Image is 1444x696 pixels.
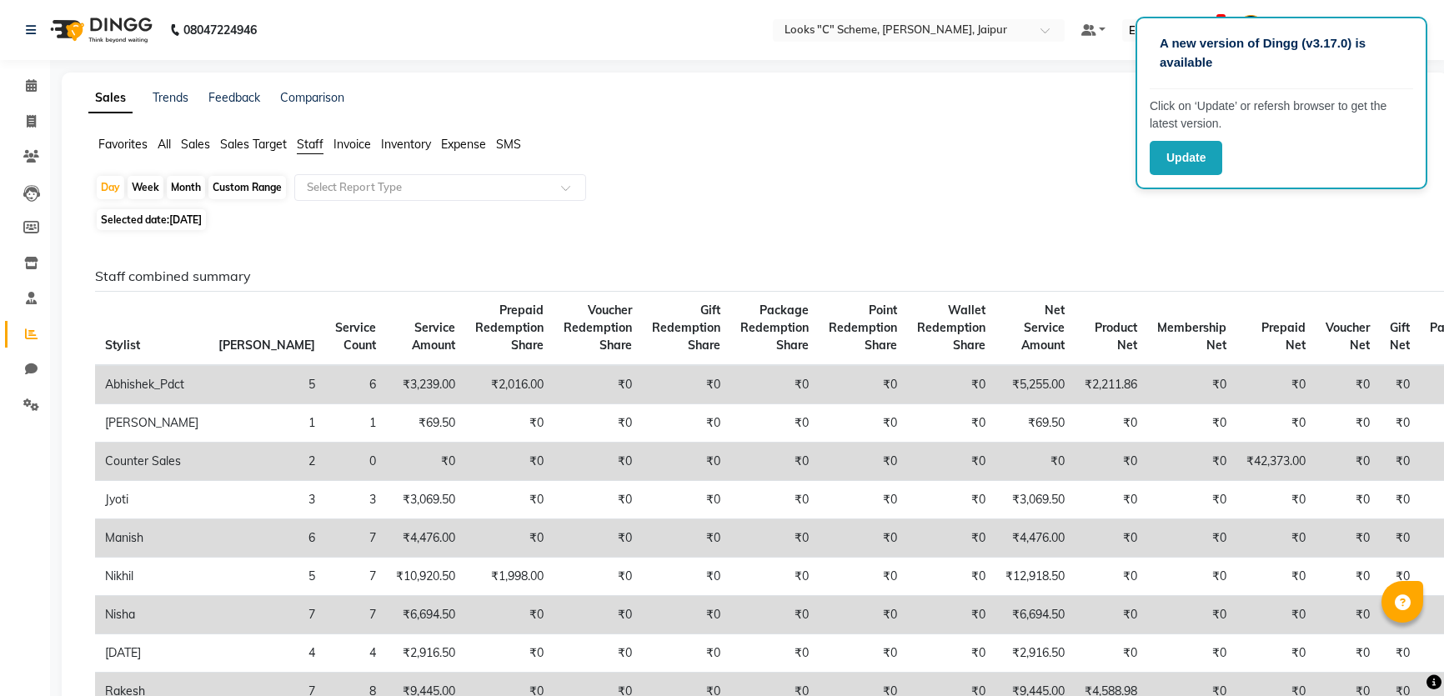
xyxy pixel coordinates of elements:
td: ₹0 [1316,519,1380,558]
td: ₹0 [819,404,907,443]
td: ₹0 [1075,558,1147,596]
span: Prepaid Net [1261,320,1306,353]
td: Jyoti [95,481,208,519]
span: Prepaid Redemption Share [475,303,544,353]
td: ₹2,916.50 [386,634,465,673]
td: ₹6,694.50 [995,596,1075,634]
span: Membership Net [1157,320,1226,353]
td: ₹0 [465,519,554,558]
td: ₹0 [819,365,907,404]
span: Sales [181,137,210,152]
td: ₹0 [642,634,730,673]
span: Service Count [335,320,376,353]
td: ₹0 [554,558,642,596]
td: ₹0 [730,365,819,404]
td: 3 [325,481,386,519]
td: 7 [325,558,386,596]
a: Feedback [208,90,260,105]
span: [DATE] [169,213,202,226]
td: ₹0 [730,443,819,481]
span: Wallet Redemption Share [917,303,985,353]
td: ₹3,069.50 [995,481,1075,519]
td: ₹2,016.00 [465,365,554,404]
td: ₹0 [1316,365,1380,404]
span: Inventory [381,137,431,152]
td: Counter Sales [95,443,208,481]
td: ₹0 [1075,481,1147,519]
td: ₹0 [1075,596,1147,634]
td: [DATE] [95,634,208,673]
td: 4 [208,634,325,673]
td: ₹0 [819,634,907,673]
td: ₹0 [642,481,730,519]
td: ₹0 [386,443,465,481]
td: ₹2,916.50 [995,634,1075,673]
td: ₹0 [465,404,554,443]
span: Voucher Net [1326,320,1370,353]
span: Point Redemption Share [829,303,897,353]
td: 0 [325,443,386,481]
b: 08047224946 [183,7,257,53]
td: ₹0 [1380,596,1420,634]
td: ₹0 [554,634,642,673]
span: Stylist [105,338,140,353]
td: ₹0 [642,404,730,443]
div: Custom Range [208,176,286,199]
td: ₹0 [554,404,642,443]
td: ₹0 [642,443,730,481]
td: ₹0 [1236,596,1316,634]
td: 3 [208,481,325,519]
span: SMS [496,137,521,152]
a: Trends [153,90,188,105]
td: ₹0 [1316,404,1380,443]
td: 7 [325,596,386,634]
td: 1 [208,404,325,443]
td: ₹69.50 [386,404,465,443]
td: ₹0 [1380,443,1420,481]
td: 6 [325,365,386,404]
button: Update [1150,141,1222,175]
h6: Staff combined summary [95,268,1408,284]
p: Click on ‘Update’ or refersh browser to get the latest version. [1150,98,1413,133]
img: Looks Jaipur "C" Scheme [1236,15,1266,44]
td: ₹2,211.86 [1075,365,1147,404]
td: ₹0 [642,596,730,634]
td: ₹0 [1075,634,1147,673]
td: ₹0 [730,404,819,443]
span: Product Net [1095,320,1137,353]
img: logo [43,7,157,53]
td: ₹0 [907,558,995,596]
a: Comparison [280,90,344,105]
td: ₹0 [1380,365,1420,404]
td: ₹0 [1147,443,1236,481]
span: Net Service Amount [1021,303,1065,353]
span: Invoice [333,137,371,152]
td: ₹0 [907,634,995,673]
td: ₹0 [907,365,995,404]
span: Expense [441,137,486,152]
td: 7 [208,596,325,634]
td: ₹0 [1236,365,1316,404]
td: ₹0 [1075,519,1147,558]
td: 6 [208,519,325,558]
td: ₹0 [554,481,642,519]
td: ₹0 [642,519,730,558]
td: ₹0 [1380,519,1420,558]
td: 4 [325,634,386,673]
td: ₹0 [1147,596,1236,634]
span: Gift Net [1390,320,1410,353]
td: ₹12,918.50 [995,558,1075,596]
td: ₹0 [907,519,995,558]
td: ₹0 [1380,558,1420,596]
td: ₹0 [1316,634,1380,673]
span: Voucher Redemption Share [564,303,632,353]
td: [PERSON_NAME] [95,404,208,443]
td: ₹0 [730,519,819,558]
td: Nisha [95,596,208,634]
td: ₹0 [1147,365,1236,404]
td: 1 [325,404,386,443]
td: ₹0 [1147,404,1236,443]
span: 1 [1216,14,1226,26]
td: ₹0 [554,596,642,634]
td: ₹0 [1316,443,1380,481]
